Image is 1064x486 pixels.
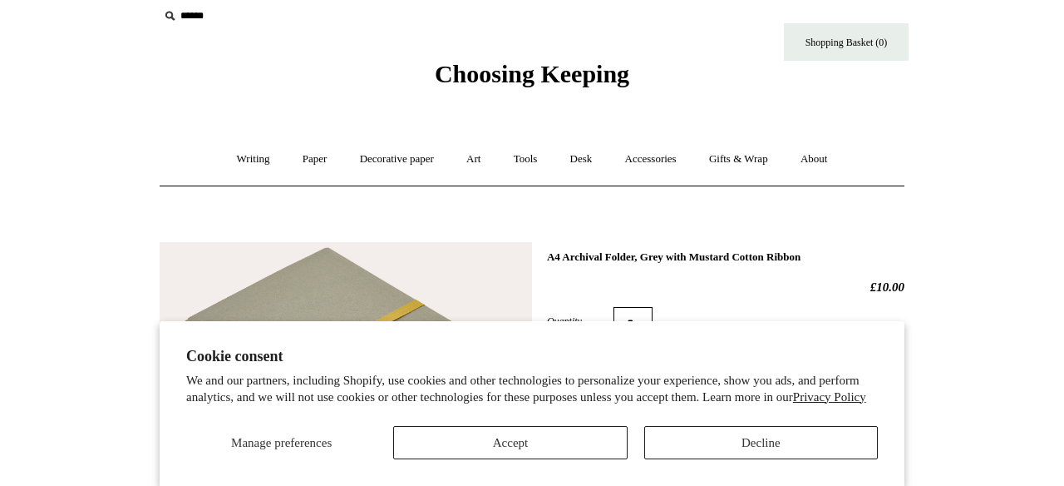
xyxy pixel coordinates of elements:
a: Writing [222,137,285,181]
label: Quantity [547,314,613,329]
a: About [786,137,843,181]
a: Desk [555,137,608,181]
a: Paper [288,137,342,181]
a: Tools [499,137,553,181]
a: Choosing Keeping [435,73,629,85]
h1: A4 Archival Folder, Grey with Mustard Cotton Ribbon [547,250,904,264]
a: Gifts & Wrap [694,137,783,181]
span: Choosing Keeping [435,60,629,87]
span: Manage preferences [231,436,332,449]
button: Accept [393,426,627,459]
p: We and our partners, including Shopify, use cookies and other technologies to personalize your ex... [186,373,878,405]
h2: Cookie consent [186,348,878,365]
a: Shopping Basket (0) [784,23,909,61]
a: Privacy Policy [793,390,866,404]
button: Decline [644,426,878,459]
h2: £10.00 [547,280,904,295]
a: Art [451,137,495,181]
a: Decorative paper [345,137,449,181]
a: Accessories [610,137,692,181]
button: Manage preferences [186,426,377,459]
